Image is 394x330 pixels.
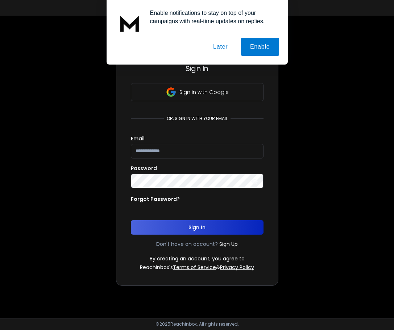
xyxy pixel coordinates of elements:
p: Don't have an account? [156,240,218,248]
button: Later [204,38,237,56]
p: Forgot Password? [131,195,180,203]
p: or, sign in with your email [164,116,231,121]
button: Enable [241,38,279,56]
p: © 2025 Reachinbox. All rights reserved. [155,321,239,327]
img: notification icon [115,9,144,38]
div: Enable notifications to stay on top of your campaigns with real-time updates on replies. [144,9,279,25]
h3: Sign In [131,63,264,74]
p: Sign in with Google [179,88,229,96]
a: Sign Up [219,240,238,248]
label: Email [131,136,145,141]
button: Sign In [131,220,264,235]
button: Sign in with Google [131,83,264,101]
a: Privacy Policy [220,264,254,271]
a: Terms of Service [173,264,216,271]
p: By creating an account, you agree to [150,255,245,262]
label: Password [131,166,157,171]
p: ReachInbox's & [140,264,254,271]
